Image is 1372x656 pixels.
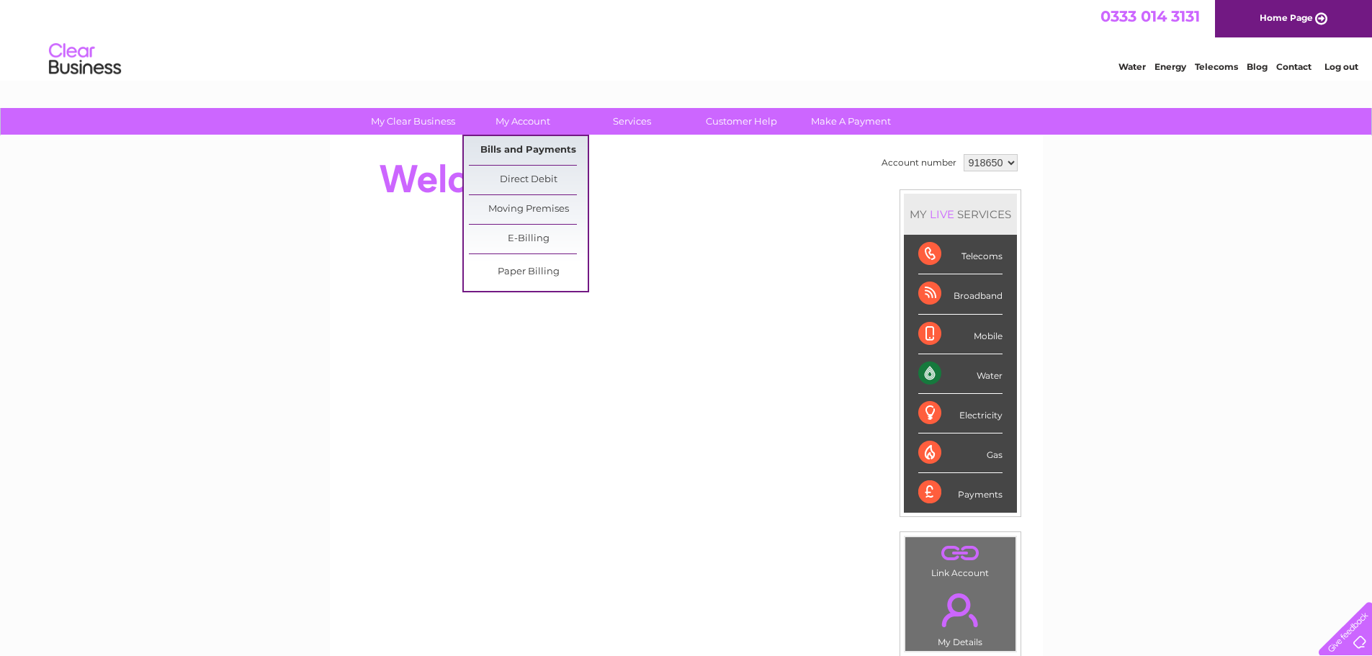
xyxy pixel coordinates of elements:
[905,581,1016,652] td: My Details
[918,473,1003,512] div: Payments
[682,108,801,135] a: Customer Help
[1195,61,1238,72] a: Telecoms
[346,8,1027,70] div: Clear Business is a trading name of Verastar Limited (registered in [GEOGRAPHIC_DATA] No. 3667643...
[1324,61,1358,72] a: Log out
[918,235,1003,274] div: Telecoms
[909,585,1012,635] a: .
[1276,61,1312,72] a: Contact
[918,354,1003,394] div: Water
[909,541,1012,566] a: .
[792,108,910,135] a: Make A Payment
[469,136,588,165] a: Bills and Payments
[878,150,960,175] td: Account number
[905,536,1016,582] td: Link Account
[48,37,122,81] img: logo.png
[573,108,691,135] a: Services
[463,108,582,135] a: My Account
[1247,61,1268,72] a: Blog
[1100,7,1200,25] a: 0333 014 3131
[918,433,1003,473] div: Gas
[927,207,957,221] div: LIVE
[904,194,1017,235] div: MY SERVICES
[469,195,588,224] a: Moving Premises
[918,315,1003,354] div: Mobile
[469,166,588,194] a: Direct Debit
[354,108,472,135] a: My Clear Business
[469,258,588,287] a: Paper Billing
[918,274,1003,314] div: Broadband
[469,225,588,253] a: E-Billing
[918,394,1003,433] div: Electricity
[1154,61,1186,72] a: Energy
[1118,61,1146,72] a: Water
